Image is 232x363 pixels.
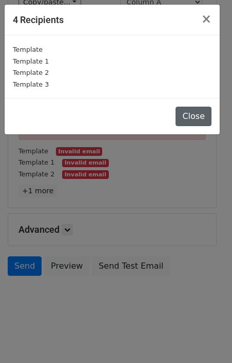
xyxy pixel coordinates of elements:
small: Template 1 [13,57,49,65]
button: Close [193,5,220,33]
button: Close [176,107,211,126]
iframe: Chat Widget [181,314,232,363]
small: Template 3 [13,80,49,88]
h5: 4 Recipients [13,13,64,27]
small: Template [13,46,43,53]
small: Template 2 [13,69,49,76]
span: × [201,12,211,26]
